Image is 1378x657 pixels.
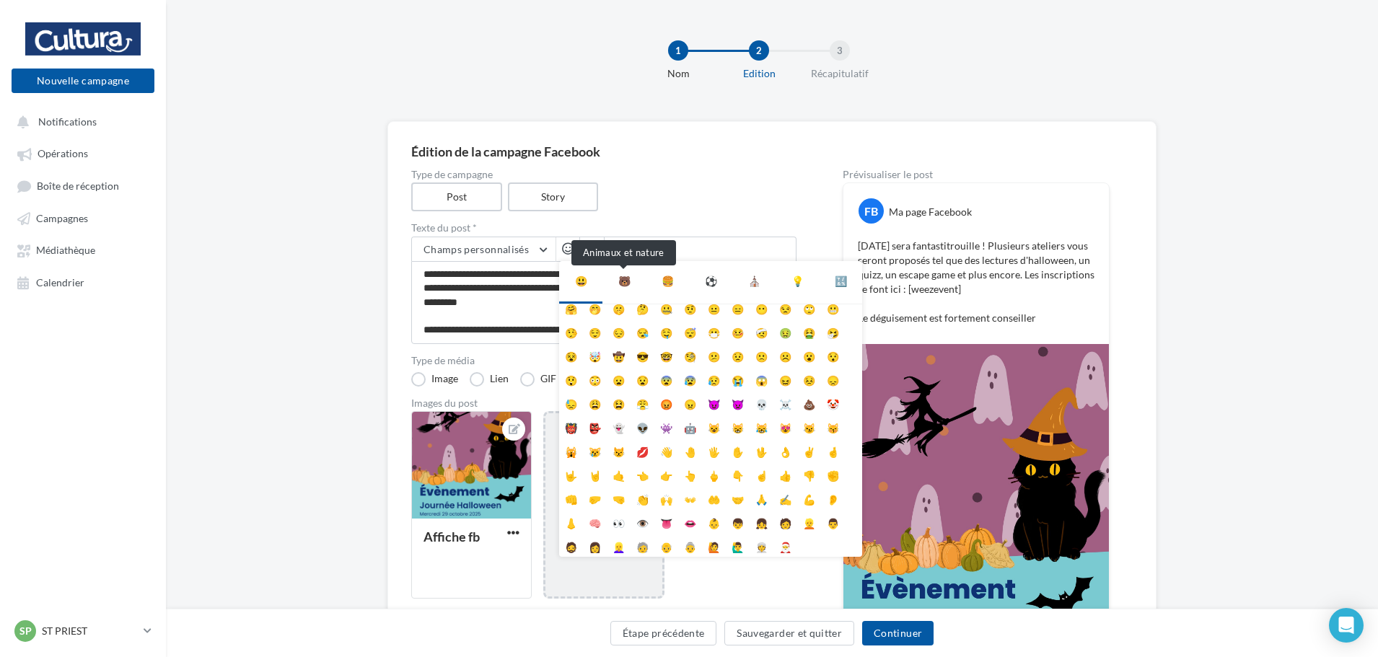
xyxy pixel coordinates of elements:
div: 3 [830,40,850,61]
span: Campagnes [36,212,88,224]
div: Ma page Facebook [889,205,972,219]
div: 2 [749,40,769,61]
li: 🤤 [654,319,678,343]
li: 🤡 [821,390,845,414]
li: 🤓 [654,343,678,366]
div: 🔣 [835,273,847,290]
li: 😔 [607,319,631,343]
div: ⛪ [748,273,760,290]
li: 👃 [559,509,583,533]
li: 😨 [654,366,678,390]
li: 🤫 [607,295,631,319]
button: Continuer [862,621,934,645]
div: 😃 [575,273,587,290]
li: 🎅 [773,533,797,557]
li: 😿 [583,438,607,462]
li: 😒 [773,295,797,319]
li: 😮 [797,343,821,366]
li: 🤕 [750,319,773,343]
span: Médiathèque [36,244,95,257]
a: SP ST PRIEST [12,617,154,645]
a: Opérations [9,140,157,166]
li: ☝ [750,462,773,485]
div: Edition [713,66,805,81]
div: 🐻 [618,273,631,290]
li: 😯 [821,343,845,366]
li: 👦 [726,509,750,533]
li: 😴 [678,319,702,343]
li: 👩 [583,533,607,557]
li: 🤞 [821,438,845,462]
li: 😶 [750,295,773,319]
li: 😞 [821,366,845,390]
li: 👱‍♀️ [607,533,631,557]
li: 🤜 [607,485,631,509]
li: 🤗 [559,295,583,319]
li: 👵 [678,533,702,557]
li: 👧 [750,509,773,533]
li: 🤔 [631,295,654,319]
button: Nouvelle campagne [12,69,154,93]
button: Étape précédente [610,621,717,645]
li: 👍 [773,462,797,485]
label: Lien [470,372,509,387]
li: 🤘 [583,462,607,485]
li: 🖕 [702,462,726,485]
li: 🤢 [773,319,797,343]
li: 👆 [678,462,702,485]
li: 😽 [821,414,845,438]
span: Notifications [38,115,97,128]
li: 😈 [702,390,726,414]
li: 👴 [654,533,678,557]
li: 🤟 [559,462,583,485]
li: 👿 [726,390,750,414]
li: 😻 [773,414,797,438]
li: 😸 [726,414,750,438]
li: ☹️ [773,343,797,366]
li: 😎 [631,343,654,366]
span: Boîte de réception [37,180,119,192]
label: Story [508,182,599,211]
li: 👅 [654,509,678,533]
li: ✋ [726,438,750,462]
a: Boîte de réception [9,172,157,199]
li: 🙋 [702,533,726,557]
li: 👹 [559,414,583,438]
li: 😪 [631,319,654,343]
li: 🤧 [821,319,845,343]
li: 🙌 [654,485,678,509]
li: 👊 [559,485,583,509]
li: 🧐 [678,343,702,366]
li: 😟 [726,343,750,366]
li: 😖 [773,366,797,390]
li: 🧔 [559,533,583,557]
li: 😥 [702,366,726,390]
label: Post [411,182,502,211]
li: 👨 [821,509,845,533]
li: 🤝 [726,485,750,509]
label: Texte du post * [411,223,796,233]
li: ☠️ [773,390,797,414]
li: 👺 [583,414,607,438]
li: 🙀 [559,438,583,462]
li: 🤛 [583,485,607,509]
li: 🤐 [654,295,678,319]
li: 😷 [702,319,726,343]
li: 😌 [583,319,607,343]
div: Animaux et nature [571,240,676,265]
li: 👂 [821,485,845,509]
li: 👳 [750,533,773,557]
a: Campagnes [9,205,157,231]
li: 💋 [631,438,654,462]
li: 🤙 [607,462,631,485]
li: 👈 [631,462,654,485]
li: 💪 [797,485,821,509]
li: 😦 [607,366,631,390]
li: 😱 [750,366,773,390]
li: 😭 [726,366,750,390]
li: 👾 [654,414,678,438]
li: 😵 [559,343,583,366]
li: ✌ [797,438,821,462]
div: Prévisualiser le post [843,169,1110,180]
li: 😾 [607,438,631,462]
